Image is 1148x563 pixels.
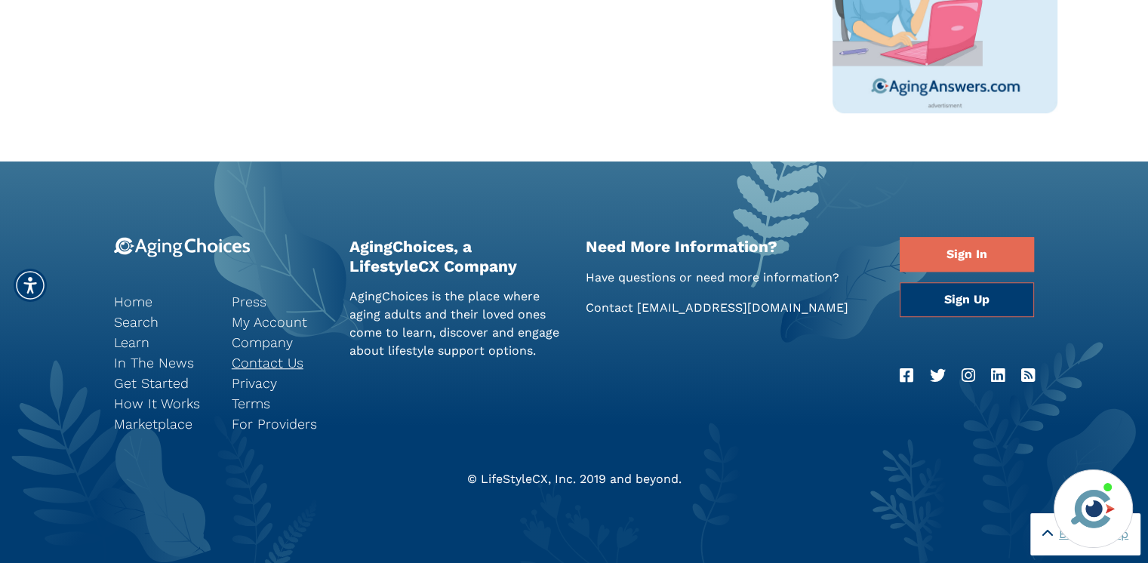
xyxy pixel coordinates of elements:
a: [EMAIL_ADDRESS][DOMAIN_NAME] [637,300,848,315]
p: Contact [586,299,878,317]
h2: AgingChoices, a LifestyleCX Company [349,237,563,275]
a: How It Works [114,393,209,414]
a: Get Started [114,373,209,393]
a: Sign In [900,237,1034,272]
a: Home [114,291,209,312]
a: Search [114,312,209,332]
a: In The News [114,352,209,373]
a: Contact Us [232,352,327,373]
img: avatar [1067,483,1119,534]
a: Privacy [232,373,327,393]
a: Marketplace [114,414,209,434]
a: Press [232,291,327,312]
p: Have questions or need more information? [586,269,878,287]
a: Company [232,332,327,352]
img: 9-logo.svg [114,237,251,257]
a: Terms [232,393,327,414]
div: Accessibility Menu [14,269,47,302]
a: For Providers [232,414,327,434]
h2: Need More Information? [586,237,878,256]
iframe: iframe [849,255,1133,460]
p: AgingChoices is the place where aging adults and their loved ones come to learn, discover and eng... [349,288,563,360]
div: © LifeStyleCX, Inc. 2019 and beyond. [103,470,1046,488]
a: Learn [114,332,209,352]
span: Back to Top [1059,525,1128,543]
a: My Account [232,312,327,332]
